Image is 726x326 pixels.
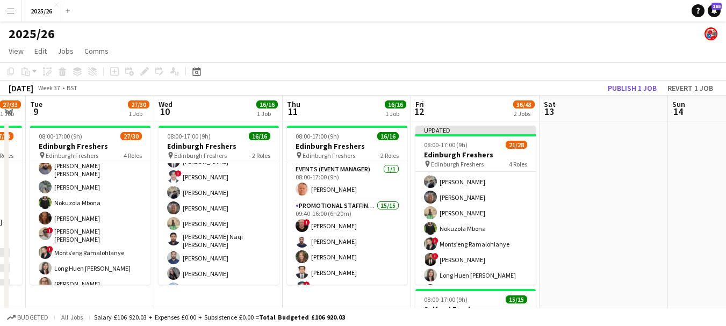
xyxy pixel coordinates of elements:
[256,100,278,108] span: 16/16
[28,105,42,118] span: 9
[128,100,149,108] span: 27/30
[257,110,277,118] div: 1 Job
[377,132,399,140] span: 16/16
[128,110,149,118] div: 1 Job
[159,99,172,109] span: Wed
[287,99,300,109] span: Thu
[380,151,399,160] span: 2 Roles
[424,141,468,149] span: 08:00-17:00 (9h)
[80,44,113,58] a: Comms
[424,295,468,303] span: 08:00-17:00 (9h)
[30,44,51,58] a: Edit
[249,132,270,140] span: 16/16
[287,163,407,200] app-card-role: Events (Event Manager)1/108:00-17:00 (9h)[PERSON_NAME]
[124,151,142,160] span: 4 Roles
[53,44,78,58] a: Jobs
[304,281,310,288] span: !
[514,110,534,118] div: 2 Jobs
[287,126,407,285] app-job-card: 08:00-17:00 (9h)16/16Edinburgh Freshers Edinburgh Freshers2 RolesEvents (Event Manager)1/108:00-1...
[30,141,150,151] h3: Edinburgh Freshers
[414,105,424,118] span: 12
[157,105,172,118] span: 10
[259,313,345,321] span: Total Budgeted £106 920.03
[39,132,82,140] span: 08:00-17:00 (9h)
[159,57,279,318] app-card-role: [PERSON_NAME][PERSON_NAME][PERSON_NAME]![PERSON_NAME][PERSON_NAME][PERSON_NAME][PERSON_NAME][PERS...
[544,99,556,109] span: Sat
[94,313,345,321] div: Salary £106 920.03 + Expenses £0.00 + Subsistence £0.00 =
[59,313,85,321] span: All jobs
[296,132,339,140] span: 08:00-17:00 (9h)
[663,81,717,95] button: Revert 1 job
[415,305,536,314] h3: Salford Freshers
[603,81,661,95] button: Publish 1 job
[34,46,47,56] span: Edit
[432,237,439,244] span: !
[287,141,407,151] h3: Edinburgh Freshers
[415,126,536,285] app-job-card: Updated08:00-17:00 (9h)21/28Edinburgh Freshers Edinburgh Freshers4 Roles[PERSON_NAME][PERSON_NAME...
[415,150,536,160] h3: Edinburgh Freshers
[174,151,227,160] span: Edinburgh Freshers
[17,314,48,321] span: Budgeted
[542,105,556,118] span: 13
[84,46,109,56] span: Comms
[711,3,722,10] span: 165
[303,151,355,160] span: Edinburgh Freshers
[506,295,527,303] span: 15/15
[285,105,300,118] span: 11
[385,100,406,108] span: 16/16
[304,219,310,226] span: !
[432,253,439,259] span: !
[159,141,279,151] h3: Edinburgh Freshers
[159,126,279,285] app-job-card: 08:00-17:00 (9h)16/16Edinburgh Freshers Edinburgh Freshers2 Roles[PERSON_NAME][PERSON_NAME][PERSO...
[385,110,406,118] div: 1 Job
[672,99,685,109] span: Sun
[252,151,270,160] span: 2 Roles
[9,26,55,42] h1: 2025/26
[30,99,42,109] span: Tue
[708,4,721,17] a: 165
[67,84,77,92] div: BST
[671,105,685,118] span: 14
[5,311,50,323] button: Budgeted
[4,44,28,58] a: View
[513,100,535,108] span: 36/43
[415,99,424,109] span: Fri
[509,160,527,168] span: 4 Roles
[415,126,536,134] div: Updated
[57,46,74,56] span: Jobs
[431,160,484,168] span: Edinburgh Freshers
[30,126,150,285] app-job-card: 08:00-17:00 (9h)27/30Edinburgh Freshers Edinburgh Freshers4 Roles![PERSON_NAME][PERSON_NAME][PERS...
[35,84,62,92] span: Week 37
[120,132,142,140] span: 27/30
[506,141,527,149] span: 21/28
[167,132,211,140] span: 08:00-17:00 (9h)
[46,151,98,160] span: Edinburgh Freshers
[9,46,24,56] span: View
[22,1,61,21] button: 2025/26
[47,246,53,252] span: !
[9,83,33,93] div: [DATE]
[175,170,182,177] span: !
[705,27,717,40] app-user-avatar: Event Managers
[47,227,53,234] span: !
